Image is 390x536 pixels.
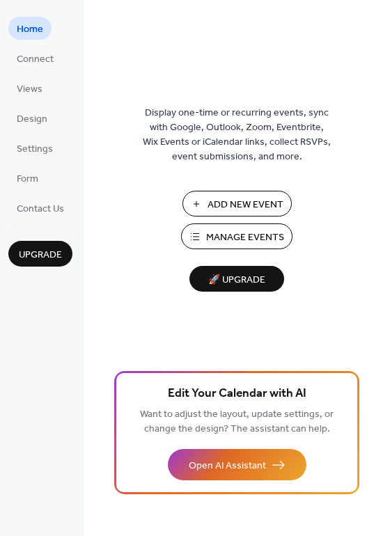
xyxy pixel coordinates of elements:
[17,82,42,97] span: Views
[19,248,62,262] span: Upgrade
[8,17,52,40] a: Home
[17,112,47,127] span: Design
[8,107,56,129] a: Design
[189,266,284,292] button: 🚀 Upgrade
[17,142,53,157] span: Settings
[8,136,61,159] a: Settings
[181,223,292,249] button: Manage Events
[198,271,276,290] span: 🚀 Upgrade
[17,22,43,37] span: Home
[8,47,62,70] a: Connect
[8,77,51,100] a: Views
[206,230,284,245] span: Manage Events
[8,241,72,267] button: Upgrade
[168,384,306,404] span: Edit Your Calendar with AI
[8,166,47,189] a: Form
[168,449,306,480] button: Open AI Assistant
[8,196,72,219] a: Contact Us
[143,106,331,164] span: Display one-time or recurring events, sync with Google, Outlook, Zoom, Eventbrite, Wix Events or ...
[17,202,64,216] span: Contact Us
[17,172,38,187] span: Form
[17,52,54,67] span: Connect
[208,198,283,212] span: Add New Event
[189,459,266,473] span: Open AI Assistant
[182,191,292,216] button: Add New Event
[140,405,334,439] span: Want to adjust the layout, update settings, or change the design? The assistant can help.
